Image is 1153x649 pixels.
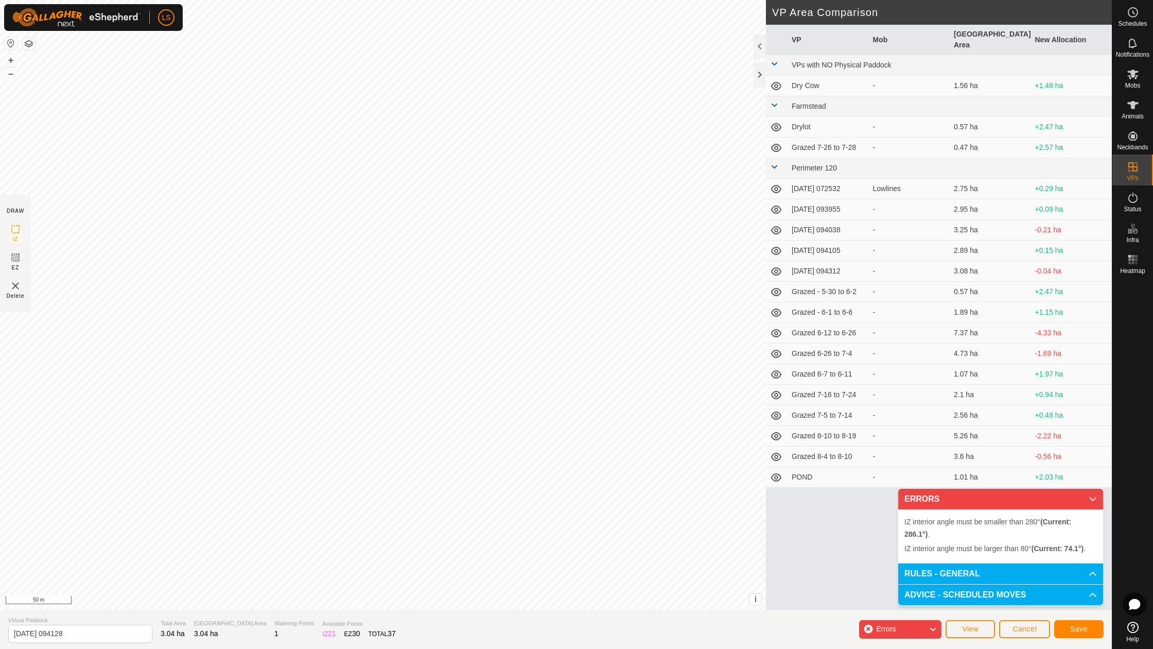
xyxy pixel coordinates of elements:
[1126,636,1139,642] span: Help
[13,235,19,243] span: IZ
[873,225,946,235] div: -
[950,76,1031,96] td: 1.56 ha
[1031,344,1112,364] td: -1.69 ha
[788,405,869,426] td: Grazed 7-5 to 7-14
[1116,52,1149,58] span: Notifications
[950,282,1031,302] td: 0.57 ha
[788,220,869,241] td: [DATE] 094038
[1070,625,1088,633] span: Save
[898,563,1103,584] p-accordion-header: RULES - GENERAL
[388,629,396,638] span: 37
[1031,138,1112,158] td: +2.57 ha
[950,344,1031,364] td: 4.73 ha
[950,179,1031,199] td: 2.75 ha
[369,628,396,639] div: TOTAL
[950,302,1031,323] td: 1.89 ha
[873,389,946,400] div: -
[393,596,424,606] a: Contact Us
[1031,385,1112,405] td: +0.94 ha
[873,80,946,91] div: -
[869,25,950,55] th: Mob
[950,138,1031,158] td: 0.47 ha
[1031,241,1112,261] td: +0.15 ha
[1127,175,1138,181] span: VPs
[950,385,1031,405] td: 2.1 ha
[194,629,218,638] span: 3.04 ha
[1031,426,1112,447] td: -2.22 ha
[788,344,869,364] td: Grazed 6-26 to 7-4
[999,620,1050,638] button: Cancel
[1031,261,1112,282] td: -0.04 ha
[873,122,946,132] div: -
[788,138,869,158] td: Grazed 7-26 to 7-28
[1120,268,1145,274] span: Heatmap
[898,585,1103,605] p-accordion-header: ADVICE - SCHEDULED MOVES
[873,328,946,338] div: -
[950,25,1031,55] th: [GEOGRAPHIC_DATA] Area
[5,67,17,80] button: –
[950,467,1031,488] td: 1.01 ha
[962,625,979,633] span: View
[788,426,869,447] td: Grazed 8-10 to 8-19
[1012,625,1037,633] span: Cancel
[788,467,869,488] td: POND
[1031,76,1112,96] td: +1.48 ha
[873,431,946,441] div: -
[274,629,278,638] span: 1
[194,619,266,628] span: [GEOGRAPHIC_DATA] Area
[873,266,946,277] div: -
[1126,237,1139,243] span: Infra
[1031,220,1112,241] td: -0.21 ha
[1031,467,1112,488] td: +2.03 ha
[322,628,336,639] div: IZ
[873,307,946,318] div: -
[788,282,869,302] td: Grazed - 5-30 to 6-2
[950,323,1031,344] td: 7.37 ha
[161,629,185,638] span: 3.04 ha
[344,628,360,639] div: EZ
[788,199,869,220] td: [DATE] 093955
[950,241,1031,261] td: 2.89 ha
[873,410,946,421] div: -
[1031,447,1112,467] td: -0.56 ha
[342,596,381,606] a: Privacy Policy
[873,451,946,462] div: -
[898,509,1103,563] p-accordion-content: ERRORS
[1117,144,1148,150] span: Neckbands
[274,619,314,628] span: Watering Points
[755,595,757,604] span: i
[328,629,336,638] span: 21
[792,164,837,172] span: Perimeter 120
[788,117,869,138] td: Drylot
[873,286,946,297] div: -
[1031,179,1112,199] td: +0.29 ha
[898,489,1103,509] p-accordion-header: ERRORS
[161,619,186,628] span: Total Area
[5,54,17,66] button: +
[322,620,395,628] span: Available Points
[1032,544,1084,553] b: (Current: 74.1°)
[1031,364,1112,385] td: +1.97 ha
[788,323,869,344] td: Grazed 6-12 to 6-26
[788,364,869,385] td: Grazed 6-7 to 6-11
[873,348,946,359] div: -
[792,102,826,110] span: Farmstead
[1031,405,1112,426] td: +0.48 ha
[950,199,1031,220] td: 2.95 ha
[950,261,1031,282] td: 3.08 ha
[873,369,946,380] div: -
[950,117,1031,138] td: 0.57 ha
[904,495,939,503] span: ERRORS
[1031,199,1112,220] td: +0.09 ha
[876,625,896,633] span: Errors
[788,261,869,282] td: [DATE] 094312
[772,6,1112,19] h2: VP Area Comparison
[946,620,995,638] button: View
[873,204,946,215] div: -
[1124,206,1141,212] span: Status
[1054,620,1104,638] button: Save
[7,292,25,300] span: Delete
[873,472,946,483] div: -
[873,142,946,153] div: -
[1031,302,1112,323] td: +1.15 ha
